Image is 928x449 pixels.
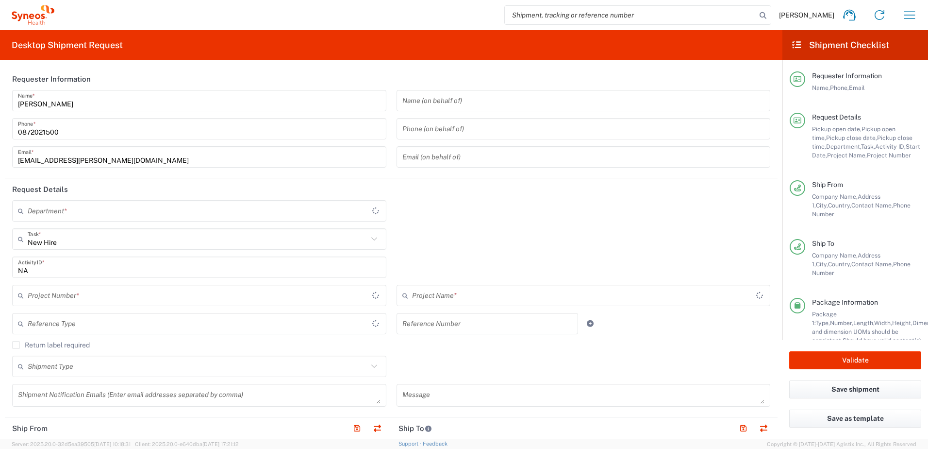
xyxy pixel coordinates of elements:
[135,441,239,447] span: Client: 2025.20.0-e640dba
[812,311,837,327] span: Package 1:
[812,125,862,133] span: Pickup open date,
[812,298,878,306] span: Package Information
[828,260,851,268] span: Country,
[815,319,830,327] span: Type,
[812,193,858,200] span: Company Name,
[789,410,921,428] button: Save as template
[12,341,90,349] label: Return label required
[94,441,131,447] span: [DATE] 10:18:31
[789,351,921,369] button: Validate
[767,440,916,449] span: Copyright © [DATE]-[DATE] Agistix Inc., All Rights Reserved
[830,84,849,91] span: Phone,
[816,202,828,209] span: City,
[827,152,867,159] span: Project Name,
[861,143,875,150] span: Task,
[12,74,91,84] h2: Requester Information
[423,441,447,447] a: Feedback
[867,152,911,159] span: Project Number
[875,143,906,150] span: Activity ID,
[505,6,756,24] input: Shipment, tracking or reference number
[830,319,853,327] span: Number,
[849,84,865,91] span: Email
[12,39,123,51] h2: Desktop Shipment Request
[812,181,843,189] span: Ship From
[826,143,861,150] span: Department,
[853,319,874,327] span: Length,
[812,252,858,259] span: Company Name,
[789,380,921,398] button: Save shipment
[791,39,889,51] h2: Shipment Checklist
[12,441,131,447] span: Server: 2025.20.0-32d5ea39505
[816,260,828,268] span: City,
[828,202,851,209] span: Country,
[874,319,892,327] span: Width,
[851,202,893,209] span: Contact Name,
[12,185,68,194] h2: Request Details
[812,240,834,247] span: Ship To
[583,317,597,330] a: Add Reference
[12,424,48,433] h2: Ship From
[779,11,834,19] span: [PERSON_NAME]
[812,84,830,91] span: Name,
[398,441,423,447] a: Support
[826,134,877,141] span: Pickup close date,
[398,424,432,433] h2: Ship To
[812,72,882,80] span: Requester Information
[202,441,239,447] span: [DATE] 17:21:12
[843,337,921,344] span: Should have valid content(s)
[892,319,912,327] span: Height,
[851,260,893,268] span: Contact Name,
[812,113,861,121] span: Request Details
